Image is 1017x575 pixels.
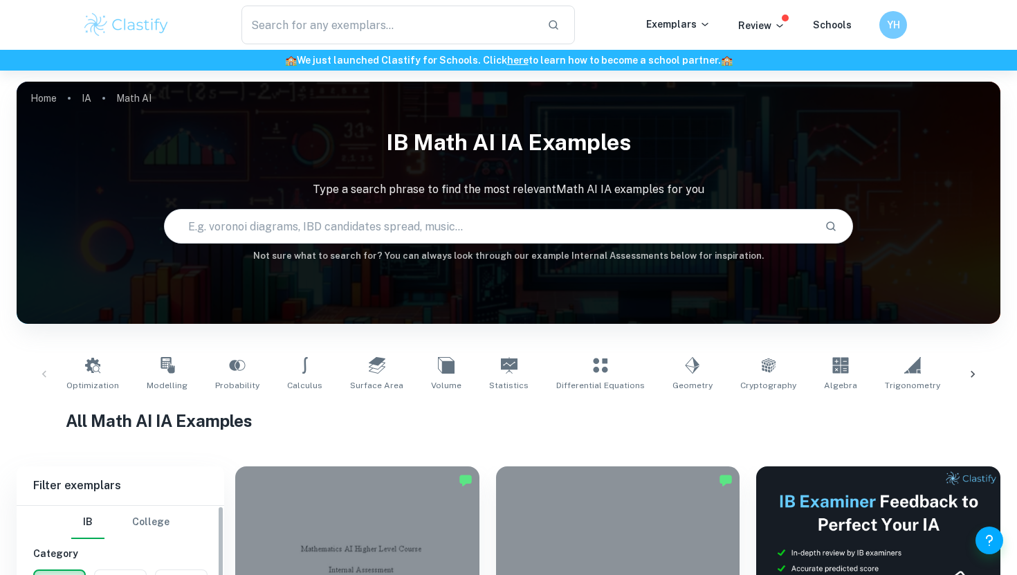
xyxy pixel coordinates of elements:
[66,408,951,433] h1: All Math AI IA Examples
[30,89,57,108] a: Home
[721,55,733,66] span: 🏫
[879,11,907,39] button: YH
[719,473,733,487] img: Marked
[819,215,843,238] button: Search
[241,6,536,44] input: Search for any exemplars...
[71,506,169,539] div: Filter type choice
[66,379,119,392] span: Optimization
[147,379,187,392] span: Modelling
[33,546,208,561] h6: Category
[672,379,713,392] span: Geometry
[885,379,940,392] span: Trigonometry
[740,379,796,392] span: Cryptography
[350,379,403,392] span: Surface Area
[489,379,529,392] span: Statistics
[824,379,857,392] span: Algebra
[3,53,1014,68] h6: We just launched Clastify for Schools. Click to learn how to become a school partner.
[556,379,645,392] span: Differential Equations
[17,466,224,505] h6: Filter exemplars
[285,55,297,66] span: 🏫
[17,181,1000,198] p: Type a search phrase to find the most relevant Math AI IA examples for you
[132,506,169,539] button: College
[82,11,170,39] img: Clastify logo
[886,17,901,33] h6: YH
[71,506,104,539] button: IB
[17,249,1000,263] h6: Not sure what to search for? You can always look through our example Internal Assessments below f...
[17,120,1000,165] h1: IB Math AI IA examples
[507,55,529,66] a: here
[738,18,785,33] p: Review
[116,91,152,106] p: Math AI
[82,89,91,108] a: IA
[459,473,473,487] img: Marked
[287,379,322,392] span: Calculus
[215,379,259,392] span: Probability
[646,17,711,32] p: Exemplars
[975,527,1003,554] button: Help and Feedback
[431,379,461,392] span: Volume
[813,19,852,30] a: Schools
[165,207,813,246] input: E.g. voronoi diagrams, IBD candidates spread, music...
